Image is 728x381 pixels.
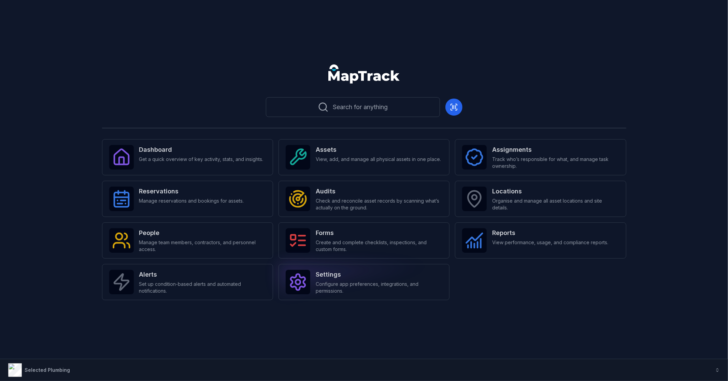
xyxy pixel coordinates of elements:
[455,139,626,175] a: AssignmentsTrack who’s responsible for what, and manage task ownership.
[279,222,449,259] a: FormsCreate and complete checklists, inspections, and custom forms.
[139,187,244,196] strong: Reservations
[139,228,266,238] strong: People
[279,139,449,175] a: AssetsView, add, and manage all physical assets in one place.
[492,197,619,211] span: Organise and manage all asset locations and site details.
[492,228,608,238] strong: Reports
[316,281,442,294] span: Configure app preferences, integrations, and permissions.
[139,145,263,155] strong: Dashboard
[455,181,626,217] a: LocationsOrganise and manage all asset locations and site details.
[492,187,619,196] strong: Locations
[139,270,266,279] strong: Alerts
[266,97,440,117] button: Search for anything
[455,222,626,259] a: ReportsView performance, usage, and compliance reports.
[316,239,442,253] span: Create and complete checklists, inspections, and custom forms.
[139,197,244,204] span: Manage reservations and bookings for assets.
[316,145,441,155] strong: Assets
[317,64,411,84] nav: Global
[139,156,263,163] span: Get a quick overview of key activity, stats, and insights.
[492,145,619,155] strong: Assignments
[279,181,449,217] a: AuditsCheck and reconcile asset records by scanning what’s actually on the ground.
[316,228,442,238] strong: Forms
[316,156,441,163] span: View, add, and manage all physical assets in one place.
[139,281,266,294] span: Set up condition-based alerts and automated notifications.
[102,264,273,300] a: AlertsSet up condition-based alerts and automated notifications.
[316,270,442,279] strong: Settings
[316,187,442,196] strong: Audits
[492,239,608,246] span: View performance, usage, and compliance reports.
[279,264,449,300] a: SettingsConfigure app preferences, integrations, and permissions.
[139,239,266,253] span: Manage team members, contractors, and personnel access.
[492,156,619,170] span: Track who’s responsible for what, and manage task ownership.
[333,102,388,112] span: Search for anything
[25,367,70,373] strong: Selected Plumbing
[102,222,273,259] a: PeopleManage team members, contractors, and personnel access.
[102,139,273,175] a: DashboardGet a quick overview of key activity, stats, and insights.
[316,197,442,211] span: Check and reconcile asset records by scanning what’s actually on the ground.
[102,181,273,217] a: ReservationsManage reservations and bookings for assets.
